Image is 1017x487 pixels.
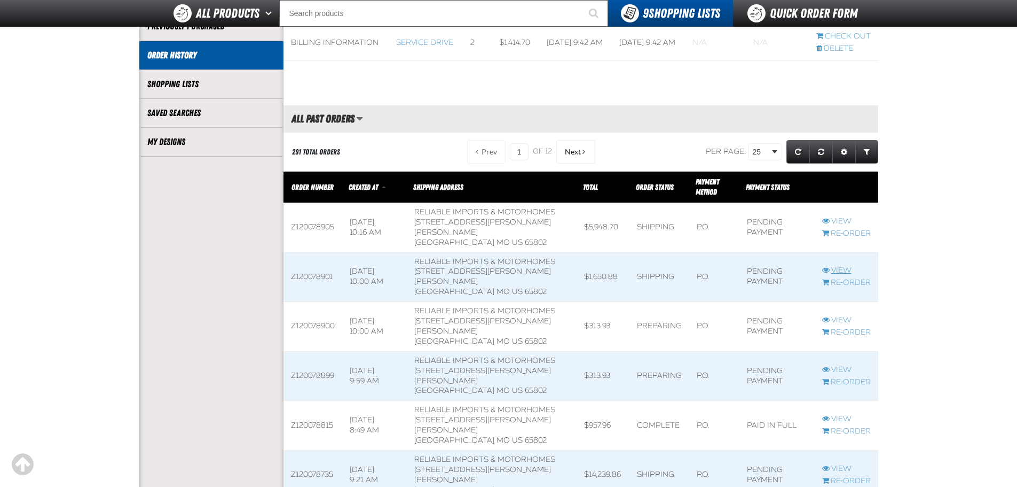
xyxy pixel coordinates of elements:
a: Reset grid action [809,140,833,164]
a: Continue checkout started from Service Drive [816,32,871,42]
span: Created At [349,183,378,191]
span: [STREET_ADDRESS][PERSON_NAME][PERSON_NAME] [414,316,551,336]
span: RELIABLE IMPORTS & MOTORHOMES [414,306,555,315]
span: [GEOGRAPHIC_DATA] [414,436,494,445]
span: RELIABLE IMPORTS & MOTORHOMES [414,356,555,365]
span: Shopping Lists [643,6,720,21]
a: Re-Order Z120078815 order [822,427,871,437]
span: US [512,386,523,395]
td: $313.93 [577,302,629,352]
td: $5,948.70 [577,203,629,253]
span: US [512,337,523,346]
span: Payment Status [746,183,790,191]
div: Billing Information [291,38,381,48]
span: [GEOGRAPHIC_DATA] [414,386,494,395]
bdo: 65802 [525,287,547,296]
td: Pending payment [739,302,814,352]
bdo: 65802 [525,436,547,445]
span: Shipping Address [413,183,463,191]
a: Order Status [636,183,674,191]
a: Re-Order Z120078735 order [822,476,871,486]
a: Expand or Collapse Grid Filters [855,140,878,164]
span: Per page: [706,147,746,156]
td: Z120078905 [283,203,342,253]
bdo: 65802 [525,238,547,247]
span: [GEOGRAPHIC_DATA] [414,337,494,346]
div: Scroll to the top [11,453,34,476]
td: [DATE] 8:49 AM [342,401,407,451]
span: [STREET_ADDRESS][PERSON_NAME][PERSON_NAME] [414,366,551,385]
a: Order Number [291,183,334,191]
td: Preparing [629,351,689,401]
bdo: 65802 [525,337,547,346]
span: [STREET_ADDRESS][PERSON_NAME][PERSON_NAME] [414,218,551,237]
td: [DATE] 9:42 AM [612,25,685,61]
a: My Designs [147,136,275,148]
a: Order History [147,49,275,61]
td: [DATE] 9:42 AM [539,25,612,61]
a: View Z120078900 order [822,315,871,326]
a: View Z120078815 order [822,414,871,424]
td: $957.96 [577,401,629,451]
a: Created At [349,183,380,191]
td: Paid in full [739,401,814,451]
span: US [512,287,523,296]
span: [STREET_ADDRESS][PERSON_NAME][PERSON_NAME] [414,267,551,286]
h2: All Past Orders [283,113,354,125]
span: US [512,238,523,247]
span: MO [496,436,510,445]
span: All Products [196,4,259,23]
td: Pending payment [739,203,814,253]
span: RELIABLE IMPORTS & MOTORHOMES [414,257,555,266]
a: Delete checkout started from Service Drive [816,44,871,54]
td: Blank [746,25,808,61]
a: Re-Order Z120078899 order [822,377,871,388]
span: [GEOGRAPHIC_DATA] [414,238,494,247]
td: Z120078900 [283,302,342,352]
a: View Z120078901 order [822,266,871,276]
td: $313.93 [577,351,629,401]
td: P.O. [689,252,740,302]
td: [DATE] 10:00 AM [342,302,407,352]
span: MO [496,287,510,296]
a: Total [583,183,598,191]
a: View Z120078899 order [822,365,871,375]
td: $1,650.88 [577,252,629,302]
div: 291 Total Orders [292,147,340,157]
td: Z120078899 [283,351,342,401]
td: [DATE] 10:00 AM [342,252,407,302]
a: Re-Order Z120078905 order [822,229,871,239]
span: [STREET_ADDRESS][PERSON_NAME][PERSON_NAME] [414,415,551,435]
a: Saved Searches [147,107,275,119]
td: P.O. [689,302,740,352]
td: Preparing [629,302,689,352]
td: Complete [629,401,689,451]
span: of 12 [533,147,552,157]
bdo: 65802 [525,386,547,395]
span: MO [496,386,510,395]
td: Z120078815 [283,401,342,451]
span: RELIABLE IMPORTS & MOTORHOMES [414,207,555,217]
td: P.O. [689,203,740,253]
a: Re-Order Z120078900 order [822,328,871,338]
td: Pending payment [739,351,814,401]
a: Re-Order Z120078901 order [822,278,871,288]
button: Manage grid views. Current view is All Past Orders [356,110,363,128]
td: $1,414.70 [492,25,539,61]
td: [DATE] 9:59 AM [342,351,407,401]
td: P.O. [689,351,740,401]
span: RELIABLE IMPORTS & MOTORHOMES [414,405,555,414]
td: Pending payment [739,252,814,302]
td: P.O. [689,401,740,451]
a: Shopping Lists [147,78,275,90]
span: Payment Method [696,177,719,196]
span: MO [496,238,510,247]
span: US [512,436,523,445]
a: Service Drive [396,38,453,47]
strong: 9 [643,6,649,21]
button: Next Page [556,140,595,164]
span: RELIABLE IMPORTS & MOTORHOMES [414,455,555,464]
